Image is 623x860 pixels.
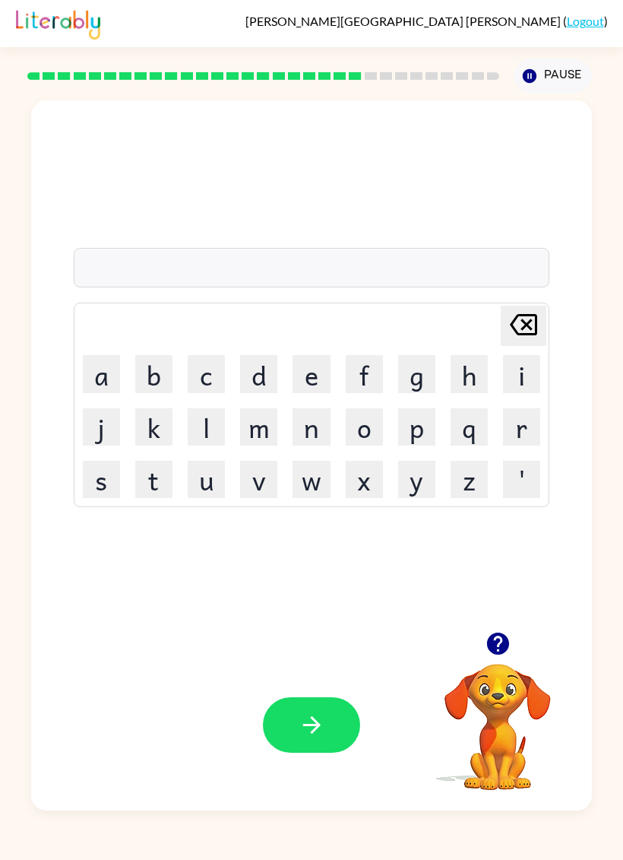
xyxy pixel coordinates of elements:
[135,408,172,446] button: k
[503,408,540,446] button: r
[240,408,277,446] button: m
[346,355,383,392] button: f
[83,408,120,446] button: j
[245,14,563,28] span: [PERSON_NAME][GEOGRAPHIC_DATA] [PERSON_NAME]
[83,461,120,498] button: s
[398,408,435,446] button: p
[503,461,540,498] button: '
[503,355,540,392] button: i
[514,59,592,94] button: Pause
[188,355,225,392] button: c
[451,355,488,392] button: h
[293,355,330,392] button: e
[451,408,488,446] button: q
[567,14,604,28] a: Logout
[188,461,225,498] button: u
[83,355,120,392] button: a
[135,461,172,498] button: t
[422,640,574,792] video: Your browser must support playing .mp4 files to use Literably. Please try using another browser.
[451,461,488,498] button: z
[16,6,100,40] img: Literably
[135,355,172,392] button: b
[293,408,330,446] button: n
[398,355,435,392] button: g
[346,408,383,446] button: o
[398,461,435,498] button: y
[188,408,225,446] button: l
[240,355,277,392] button: d
[293,461,330,498] button: w
[346,461,383,498] button: x
[245,14,608,28] div: ( )
[240,461,277,498] button: v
